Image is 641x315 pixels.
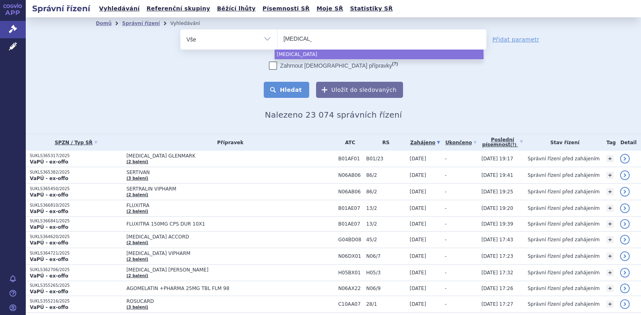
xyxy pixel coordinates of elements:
a: Statistiky SŘ [347,3,395,14]
strong: VaPÚ - ex-offo [30,240,68,246]
th: ATC [334,134,362,151]
a: + [606,220,614,228]
a: (3 balení) [126,305,148,309]
span: - [445,237,447,242]
strong: VaPÚ - ex-offo [30,273,68,279]
p: SUKLS365450/2025 [30,186,122,192]
a: detail [620,219,630,229]
span: Správní řízení před zahájením [527,237,600,242]
a: SPZN / Typ SŘ [30,137,122,148]
p: SUKLS362706/2025 [30,267,122,273]
span: [DATE] 17:26 [482,286,513,291]
strong: VaPÚ - ex-offo [30,176,68,181]
a: + [606,236,614,243]
p: SUKLS364620/2025 [30,234,122,240]
span: [DATE] [409,205,426,211]
a: detail [620,299,630,309]
p: SUKLS366810/2025 [30,203,122,208]
span: H05BX01 [338,270,362,276]
span: [DATE] [409,172,426,178]
a: Ukončeno [445,137,478,148]
a: + [606,188,614,195]
a: Referenční skupiny [144,3,213,14]
strong: VaPÚ - ex-offo [30,289,68,294]
span: Správní řízení před zahájením [527,172,600,178]
span: [MEDICAL_DATA] [PERSON_NAME] [126,267,328,273]
p: SUKLS365317/2025 [30,153,122,159]
a: + [606,285,614,292]
strong: VaPÚ - ex-offo [30,209,68,214]
th: Detail [616,134,641,151]
span: - [445,221,447,227]
span: C10AA07 [338,301,362,307]
strong: VaPÚ - ex-offo [30,257,68,262]
span: 28/1 [366,301,405,307]
span: 86/2 [366,172,405,178]
a: Správní řízení [122,21,160,26]
a: Běžící lhůty [215,3,258,14]
span: [MEDICAL_DATA] GLENMARK [126,153,328,159]
span: - [445,189,447,195]
a: Domů [96,21,112,26]
th: Přípravek [122,134,334,151]
span: B01AF01 [338,156,362,162]
span: Správní řízení před zahájením [527,286,600,291]
a: Poslednípísemnost(?) [482,134,524,151]
a: (2 balení) [126,209,148,213]
span: - [445,156,447,162]
span: [DATE] 19:41 [482,172,513,178]
strong: VaPÚ - ex-offo [30,224,68,230]
abbr: (?) [392,61,398,66]
span: G04BD08 [338,237,362,242]
span: ROSUCARD [126,298,328,304]
span: - [445,205,447,211]
span: [DATE] 17:23 [482,253,513,259]
span: [DATE] 19:39 [482,221,513,227]
span: [DATE] 17:32 [482,270,513,276]
span: - [445,172,447,178]
th: Tag [602,134,616,151]
a: (2 balení) [126,193,148,197]
span: SERTRALIN VIPHARM [126,186,328,192]
th: Stav řízení [523,134,602,151]
span: B01AE07 [338,221,362,227]
a: Vyhledávání [97,3,142,14]
p: SUKLS364721/2025 [30,251,122,256]
a: detail [620,154,630,164]
span: [DATE] [409,301,426,307]
span: 13/2 [366,205,405,211]
strong: VaPÚ - ex-offo [30,192,68,198]
span: [DATE] [409,270,426,276]
span: [DATE] [409,221,426,227]
span: N06AX22 [338,286,362,291]
span: [DATE] 17:43 [482,237,513,242]
span: Správní řízení před zahájením [527,253,600,259]
span: 45/2 [366,237,405,242]
span: [DATE] 17:27 [482,301,513,307]
span: - [445,253,447,259]
strong: VaPÚ - ex-offo [30,159,68,165]
a: detail [620,203,630,213]
span: - [445,301,447,307]
span: 13/2 [366,221,405,227]
button: Uložit do sledovaných [316,82,403,98]
span: Správní řízení před zahájením [527,221,600,227]
strong: VaPÚ - ex-offo [30,305,68,310]
span: [DATE] 19:17 [482,156,513,162]
span: Správní řízení před zahájením [527,156,600,162]
span: Nalezeno 23 074 správních řízení [265,110,402,120]
a: detail [620,268,630,278]
a: + [606,155,614,162]
li: Vyhledávání [170,17,211,29]
a: detail [620,187,630,197]
span: [MEDICAL_DATA] ACCORD [126,234,328,240]
span: - [445,270,447,276]
a: Přidat parametr [492,35,540,44]
span: 86/2 [366,189,405,195]
a: + [606,205,614,212]
a: + [606,172,614,179]
a: Moje SŘ [314,3,345,14]
a: (2 balení) [126,257,148,261]
abbr: (?) [511,143,517,147]
span: [DATE] [409,156,426,162]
